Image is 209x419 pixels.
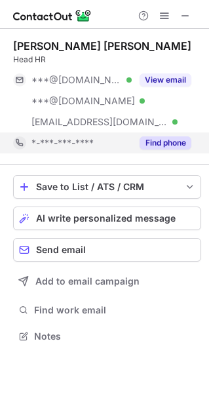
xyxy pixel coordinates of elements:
button: save-profile-one-click [13,175,201,199]
img: ContactOut v5.3.10 [13,8,92,24]
span: Find work email [34,304,196,316]
span: AI write personalized message [36,213,176,224]
div: Head HR [13,54,201,66]
div: Save to List / ATS / CRM [36,182,178,192]
button: Notes [13,327,201,346]
button: Send email [13,238,201,262]
button: Find work email [13,301,201,319]
button: Reveal Button [140,136,191,150]
span: ***@[DOMAIN_NAME] [31,74,122,86]
button: Reveal Button [140,73,191,87]
span: Send email [36,245,86,255]
button: AI write personalized message [13,207,201,230]
span: Notes [34,330,196,342]
button: Add to email campaign [13,269,201,293]
span: [EMAIL_ADDRESS][DOMAIN_NAME] [31,116,168,128]
span: Add to email campaign [35,276,140,287]
span: ***@[DOMAIN_NAME] [31,95,135,107]
div: [PERSON_NAME] [PERSON_NAME] [13,39,191,52]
